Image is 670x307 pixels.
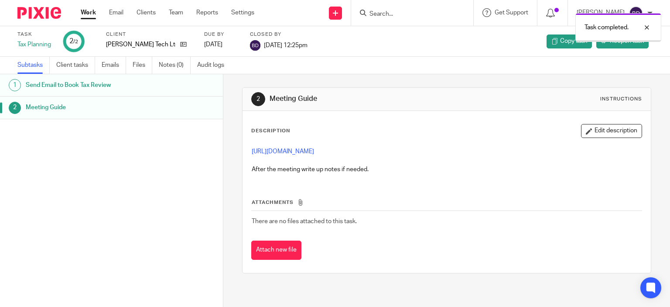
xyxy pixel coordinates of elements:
[137,8,156,17] a: Clients
[204,31,239,38] label: Due by
[196,8,218,17] a: Reports
[600,96,642,103] div: Instructions
[204,40,239,49] div: [DATE]
[17,40,52,49] div: Tax Planning
[197,57,231,74] a: Audit logs
[231,8,254,17] a: Settings
[17,7,61,19] img: Pixie
[133,57,152,74] a: Files
[264,42,308,48] span: [DATE] 12:25pm
[270,94,465,103] h1: Meeting Guide
[252,148,314,155] a: [URL][DOMAIN_NAME]
[56,57,95,74] a: Client tasks
[106,31,193,38] label: Client
[102,57,126,74] a: Emails
[252,200,294,205] span: Attachments
[252,218,357,224] span: There are no files attached to this task.
[250,31,308,38] label: Closed by
[26,79,151,92] h1: Send Email to Book Tax Review
[69,36,78,46] div: 2
[73,39,78,44] small: /2
[17,31,52,38] label: Task
[250,40,260,51] img: svg%3E
[251,241,301,260] button: Attach new file
[106,40,176,49] p: [PERSON_NAME] Tech Ltd
[17,57,50,74] a: Subtasks
[581,124,642,138] button: Edit description
[585,23,629,32] p: Task completed.
[9,102,21,114] div: 2
[629,6,643,20] img: svg%3E
[9,79,21,91] div: 1
[159,57,191,74] a: Notes (0)
[251,92,265,106] div: 2
[251,128,290,135] p: Description
[169,8,183,17] a: Team
[109,8,123,17] a: Email
[81,8,96,17] a: Work
[26,101,151,114] h1: Meeting Guide
[252,165,642,174] p: After the meeting write up notes if needed.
